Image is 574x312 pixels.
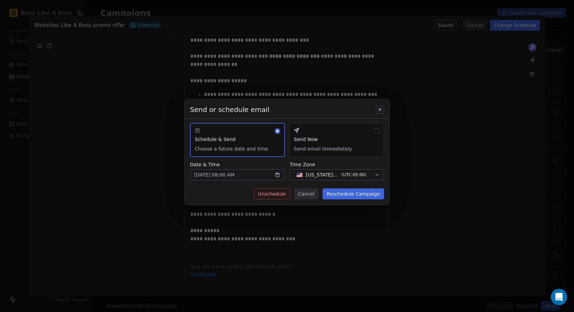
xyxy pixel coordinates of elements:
[254,188,290,199] button: Unschedule
[294,188,318,199] button: Cancel
[290,169,384,180] button: [US_STATE] - EST(UTC-05:00)
[190,105,270,114] span: Send or schedule email
[190,169,284,180] button: [DATE] 08:00 AM
[342,172,366,178] span: ( UTC-05:00 )
[194,171,234,179] span: [DATE] 08:00 AM
[306,171,339,178] span: [US_STATE] - EST
[290,161,384,168] span: Time Zone
[323,188,384,199] button: Reschedule Campaign
[190,161,284,168] span: Date & Time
